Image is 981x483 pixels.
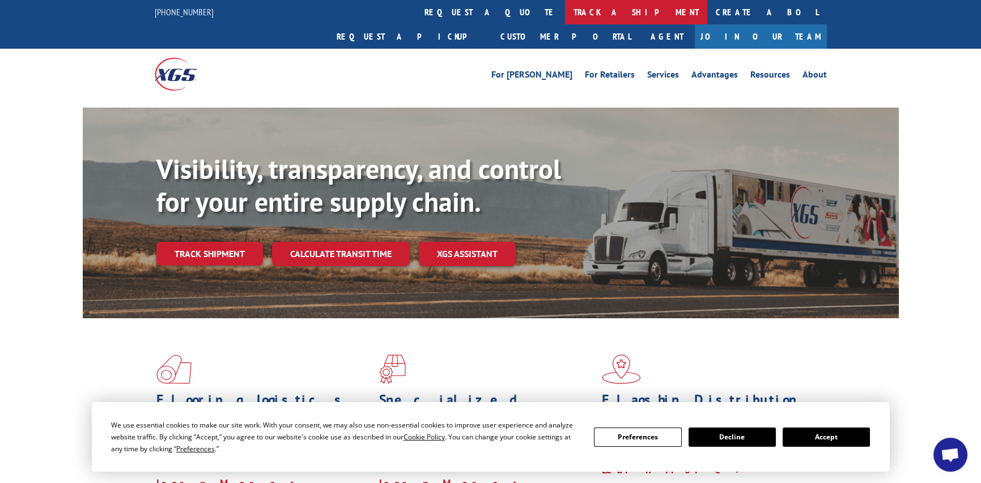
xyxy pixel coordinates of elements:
a: Customer Portal [492,24,639,49]
a: Agent [639,24,695,49]
a: About [802,70,827,83]
div: Open chat [933,438,967,472]
a: Join Our Team [695,24,827,49]
a: Track shipment [156,242,263,266]
a: Request a pickup [328,24,492,49]
span: Preferences [176,444,215,454]
img: xgs-icon-flagship-distribution-model-red [602,354,641,384]
h1: Flagship Distribution Model [602,393,816,426]
span: Cookie Policy [404,432,445,442]
img: xgs-icon-total-supply-chain-intelligence-red [156,354,192,384]
div: Cookie Consent Prompt [92,402,890,472]
button: Preferences [594,428,681,447]
button: Accept [783,428,870,447]
img: xgs-icon-focused-on-flooring-red [379,354,406,384]
a: Advantages [691,70,738,83]
a: For [PERSON_NAME] [491,70,572,83]
a: Calculate transit time [272,242,410,266]
h1: Specialized Freight Experts [379,393,593,426]
b: Visibility, transparency, and control for your entire supply chain. [156,151,561,219]
a: [PHONE_NUMBER] [155,6,214,18]
button: Decline [689,428,776,447]
a: Services [647,70,679,83]
a: Learn More > [602,463,743,476]
a: Resources [750,70,790,83]
a: XGS ASSISTANT [419,242,516,266]
h1: Flooring Logistics Solutions [156,393,371,426]
div: We use essential cookies to make our site work. With your consent, we may also use non-essential ... [111,419,580,455]
a: For Retailers [585,70,635,83]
